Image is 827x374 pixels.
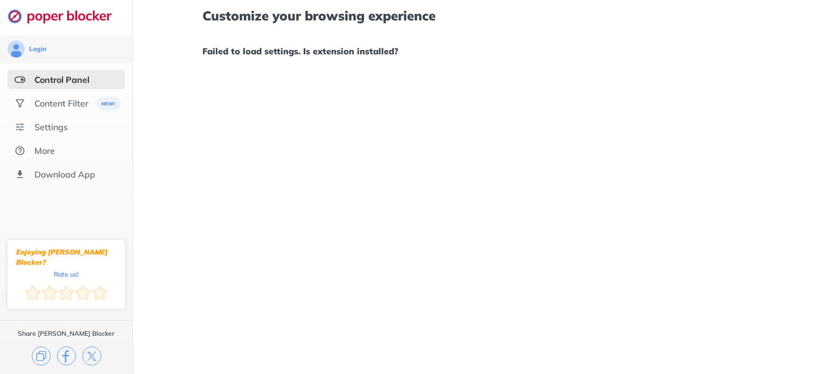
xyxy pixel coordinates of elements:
[15,74,25,85] img: features-selected.svg
[15,145,25,156] img: about.svg
[34,122,68,132] div: Settings
[93,97,120,110] img: menuBanner.svg
[16,247,116,267] div: Enjoying [PERSON_NAME] Blocker?
[15,98,25,109] img: social.svg
[34,98,88,109] div: Content Filter
[34,169,95,180] div: Download App
[202,44,758,58] h1: Failed to load settings. Is extension installed?
[18,329,115,338] div: Share [PERSON_NAME] Blocker
[8,9,123,24] img: logo-webpage.svg
[15,169,25,180] img: download-app.svg
[32,347,51,365] img: copy.svg
[29,45,46,53] div: Login
[202,9,758,23] h1: Customize your browsing experience
[34,74,89,85] div: Control Panel
[57,347,76,365] img: facebook.svg
[34,145,55,156] div: More
[15,122,25,132] img: settings.svg
[54,272,79,277] div: Rate us!
[8,40,25,58] img: avatar.svg
[82,347,101,365] img: x.svg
